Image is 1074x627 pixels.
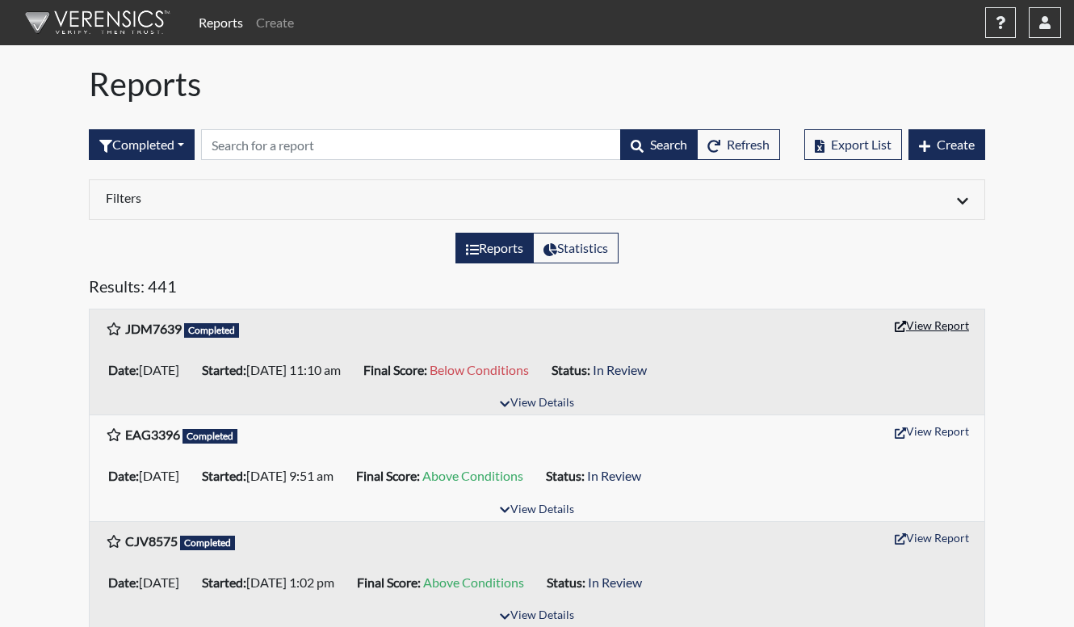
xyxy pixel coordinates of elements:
button: Create [908,129,985,160]
b: Final Score: [357,574,421,590]
div: Click to expand/collapse filters [94,190,980,209]
button: Refresh [697,129,780,160]
button: Export List [804,129,902,160]
span: Completed [184,323,239,338]
b: JDM7639 [125,321,182,336]
span: In Review [588,574,642,590]
button: Search [620,129,698,160]
span: In Review [593,362,647,377]
button: View Details [493,605,581,627]
span: Search [650,137,687,152]
li: [DATE] [102,463,195,489]
b: EAG3396 [125,427,180,442]
span: Completed [180,536,235,550]
span: Below Conditions [430,362,529,377]
button: View Report [887,313,976,338]
b: Started: [202,574,246,590]
b: Date: [108,574,139,590]
h6: Filters [106,190,525,205]
label: View the list of reports [455,233,534,263]
button: View Details [493,393,581,414]
b: Final Score: [363,362,427,377]
span: Refresh [727,137,770,152]
li: [DATE] [102,357,195,383]
h5: Results: 441 [89,276,985,302]
span: In Review [587,468,641,483]
span: Above Conditions [423,574,524,590]
span: Completed [182,429,237,444]
span: Export List [831,137,892,152]
li: [DATE] 9:51 am [195,463,350,489]
a: Reports [192,6,250,39]
b: Final Score: [356,468,420,483]
li: [DATE] 11:10 am [195,357,357,383]
b: Started: [202,468,246,483]
b: Status: [552,362,590,377]
li: [DATE] 1:02 pm [195,570,350,595]
div: Filter by interview status [89,129,195,160]
h1: Reports [89,65,985,103]
span: Above Conditions [422,468,523,483]
button: View Report [887,525,976,550]
button: View Report [887,419,976,444]
b: Started: [202,362,246,377]
li: [DATE] [102,570,195,595]
b: Date: [108,468,139,483]
input: Search by Registration ID, Interview Number, or Investigation Name. [201,129,621,160]
button: Completed [89,129,195,160]
b: Status: [546,468,585,483]
b: Status: [547,574,585,590]
label: View statistics about completed interviews [533,233,619,263]
button: View Details [493,499,581,521]
b: Date: [108,362,139,377]
span: Create [937,137,975,152]
a: Create [250,6,300,39]
b: CJV8575 [125,533,178,549]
